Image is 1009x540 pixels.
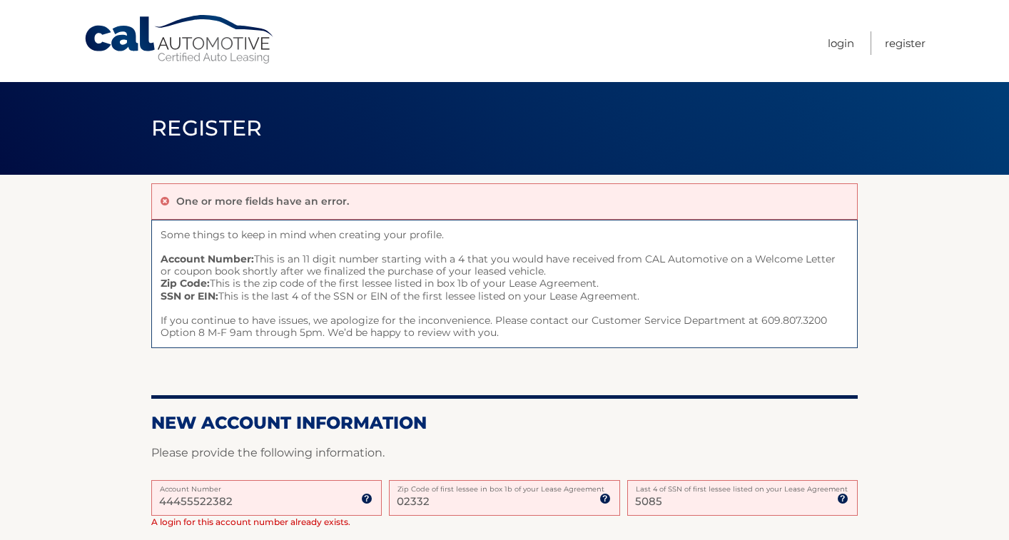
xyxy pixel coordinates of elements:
[161,277,210,290] strong: Zip Code:
[828,31,854,55] a: Login
[161,290,218,302] strong: SSN or EIN:
[885,31,926,55] a: Register
[627,480,858,491] label: Last 4 of SSN of first lessee listed on your Lease Agreement
[627,480,858,516] input: SSN or EIN (last 4 digits only)
[361,493,372,504] img: tooltip.svg
[161,253,254,265] strong: Account Number:
[151,220,858,349] span: Some things to keep in mind when creating your profile. This is an 11 digit number starting with ...
[151,115,263,141] span: Register
[389,480,619,491] label: Zip Code of first lessee in box 1b of your Lease Agreement
[151,480,382,491] label: Account Number
[151,516,350,527] span: A login for this account number already exists.
[389,480,619,516] input: Zip Code
[151,480,382,516] input: Account Number
[176,195,349,208] p: One or more fields have an error.
[599,493,611,504] img: tooltip.svg
[837,493,848,504] img: tooltip.svg
[151,443,858,463] p: Please provide the following information.
[83,14,276,65] a: Cal Automotive
[151,412,858,434] h2: New Account Information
